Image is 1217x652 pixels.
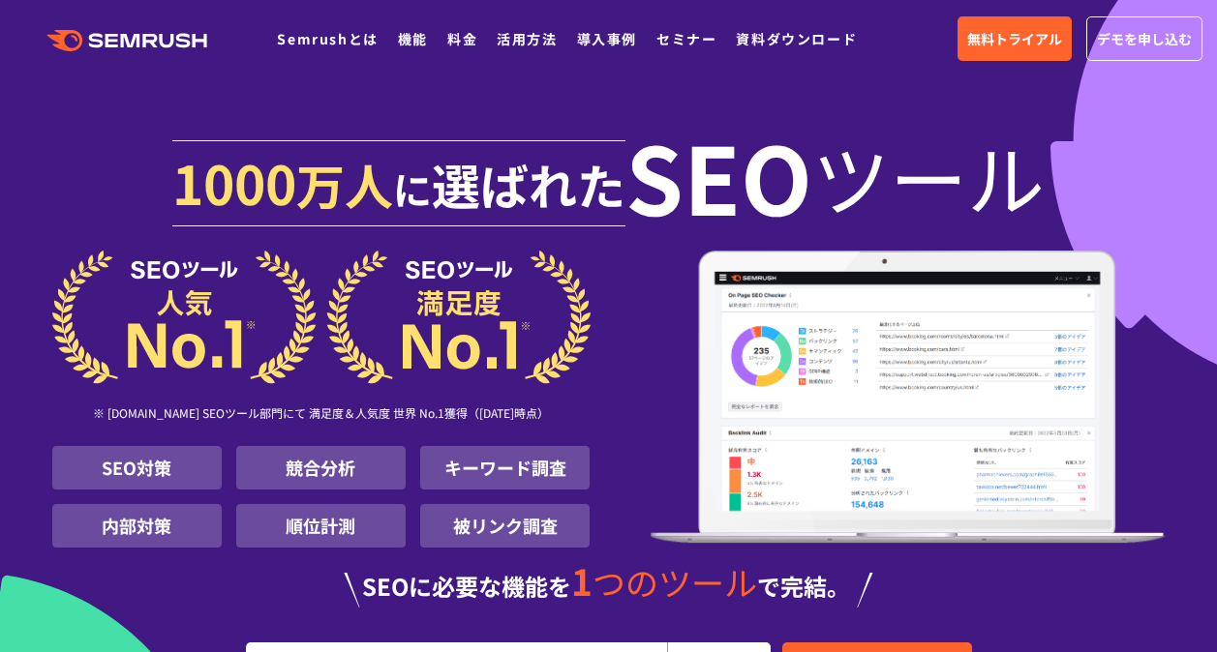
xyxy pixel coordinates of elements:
[236,504,406,548] li: 順位計測
[277,29,378,48] a: Semrushとは
[812,137,1045,215] span: ツール
[420,446,590,489] li: キーワード調査
[1086,16,1202,61] a: デモを申し込む
[420,504,590,548] li: 被リンク調査
[393,161,432,217] span: に
[52,504,222,548] li: 内部対策
[52,384,591,446] div: ※ [DOMAIN_NAME] SEOツール部門にて 満足度＆人気度 世界 No.1獲得（[DATE]時点）
[656,29,716,48] a: セミナー
[296,149,393,219] span: 万人
[52,563,1166,608] div: SEOに必要な機能を
[447,29,477,48] a: 料金
[593,558,757,606] span: つのツール
[967,28,1062,49] span: 無料トライアル
[236,446,406,489] li: 競合分析
[432,149,625,219] span: 選ばれた
[398,29,428,48] a: 機能
[757,569,850,603] span: で完結。
[577,29,637,48] a: 導入事例
[736,29,857,48] a: 資料ダウンロード
[172,143,296,221] span: 1000
[625,137,812,215] span: SEO
[497,29,557,48] a: 活用方法
[958,16,1072,61] a: 無料トライアル
[571,554,593,607] span: 1
[1097,28,1192,49] span: デモを申し込む
[52,446,222,489] li: SEO対策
